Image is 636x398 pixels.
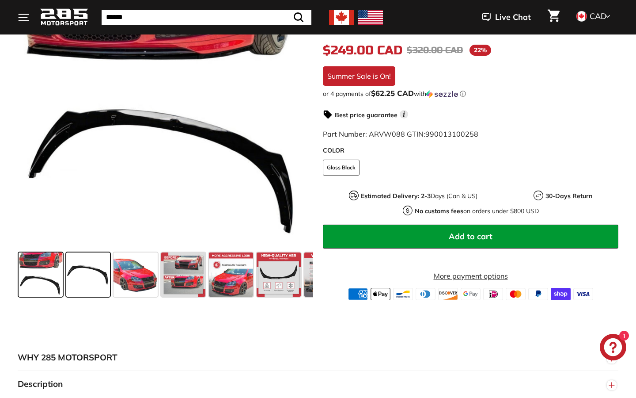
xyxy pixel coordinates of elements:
[400,110,408,119] span: i
[323,66,395,86] div: Summer Sale is On!
[323,146,618,155] label: COLOR
[361,192,431,200] strong: Estimated Delivery: 2-3
[573,288,593,300] img: visa
[371,88,414,98] span: $62.25 CAD
[18,344,618,371] button: WHY 285 MOTORSPORT
[438,288,458,300] img: discover
[415,207,463,215] strong: No customs fees
[461,288,481,300] img: google_pay
[483,288,503,300] img: ideal
[407,45,463,56] span: $320.00 CAD
[470,6,542,28] button: Live Chat
[469,45,491,56] span: 22%
[323,43,402,58] span: $249.00 CAD
[361,191,477,201] p: Days (Can & US)
[40,7,88,28] img: Logo_285_Motorsport_areodynamics_components
[323,130,478,138] span: Part Number: ARVW088 GTIN:
[597,334,629,363] inbox-online-store-chat: Shopify online store chat
[495,11,531,23] span: Live Chat
[426,90,458,98] img: Sezzle
[371,288,390,300] img: apple_pay
[323,89,618,98] div: or 4 payments of with
[323,225,618,249] button: Add to cart
[590,11,606,21] span: CAD
[18,371,618,398] button: Description
[323,271,618,281] a: More payment options
[449,231,492,241] span: Add to cart
[551,288,571,300] img: shopify_pay
[506,288,526,300] img: master
[545,192,592,200] strong: 30-Days Return
[323,89,618,98] div: or 4 payments of$62.25 CADwithSezzle Click to learn more about Sezzle
[425,130,478,138] span: 990013100258
[348,288,368,300] img: american_express
[102,10,311,25] input: Search
[542,2,565,32] a: Cart
[528,288,548,300] img: paypal
[416,288,435,300] img: diners_club
[415,207,539,216] p: on orders under $800 USD
[335,111,397,119] strong: Best price guarantee
[393,288,413,300] img: bancontact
